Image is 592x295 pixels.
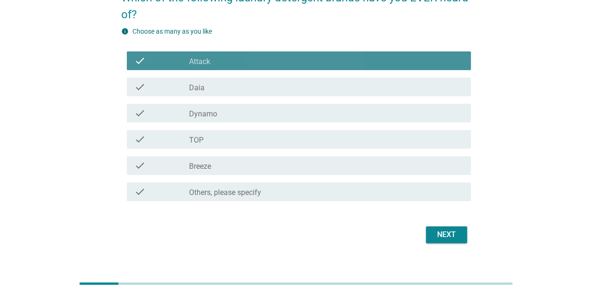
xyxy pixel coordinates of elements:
[189,57,210,66] label: Attack
[189,162,211,171] label: Breeze
[134,186,146,197] i: check
[426,226,467,243] button: Next
[189,188,261,197] label: Others, please specify
[134,108,146,119] i: check
[121,28,129,35] i: info
[134,134,146,145] i: check
[189,136,204,145] label: TOP
[134,55,146,66] i: check
[134,160,146,171] i: check
[132,28,212,35] label: Choose as many as you like
[189,109,217,119] label: Dynamo
[134,81,146,93] i: check
[433,229,460,240] div: Next
[189,83,205,93] label: Daia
